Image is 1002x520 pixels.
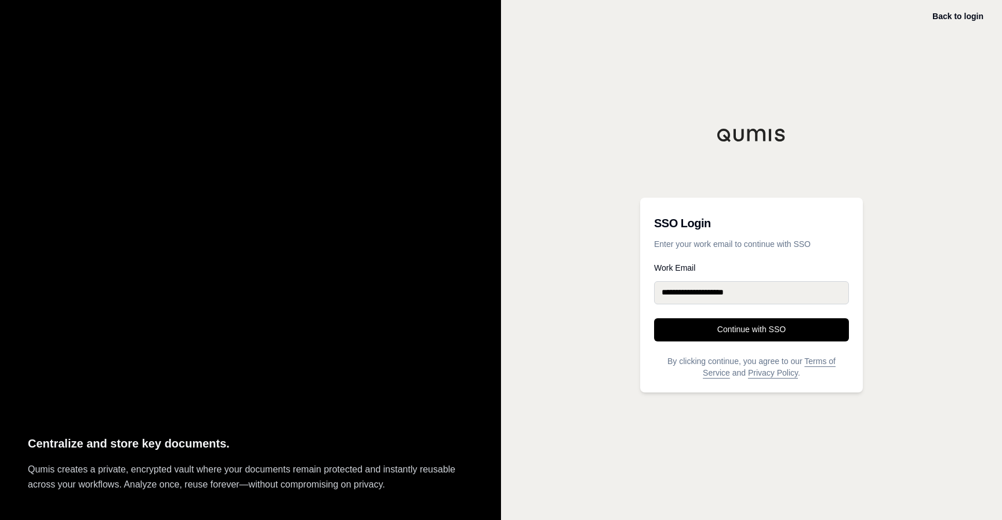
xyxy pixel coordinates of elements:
h3: SSO Login [654,212,849,235]
p: By clicking continue, you agree to our and . [654,355,849,379]
a: Back to login [932,12,983,21]
a: Terms of Service [703,357,836,377]
p: Qumis creates a private, encrypted vault where your documents remain protected and instantly reus... [28,462,473,492]
label: Work Email [654,264,849,272]
a: Privacy Policy [748,368,798,377]
p: Centralize and store key documents. [28,434,473,453]
button: Continue with SSO [654,318,849,341]
p: Enter your work email to continue with SSO [654,238,849,250]
img: Qumis [717,128,786,142]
